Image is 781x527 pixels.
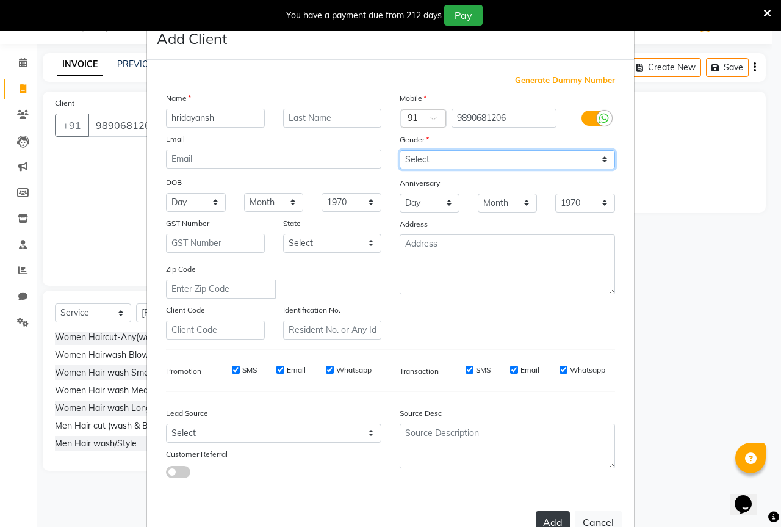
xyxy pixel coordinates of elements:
input: Client Code [166,321,265,340]
label: Whatsapp [570,365,605,376]
input: GST Number [166,234,265,253]
label: Email [520,365,539,376]
label: Whatsapp [336,365,372,376]
input: Email [166,150,381,169]
input: Enter Zip Code [166,280,276,299]
label: Zip Code [166,264,196,275]
label: Promotion [166,366,201,377]
label: Email [287,365,306,376]
label: Identification No. [283,305,340,316]
label: Customer Referral [166,449,228,460]
iframe: chat widget [730,478,769,515]
label: Client Code [166,305,205,316]
label: Name [166,93,191,104]
label: Email [166,134,185,145]
input: Resident No. or Any Id [283,321,382,340]
input: Mobile [452,109,557,128]
span: Generate Dummy Number [515,75,615,87]
label: GST Number [166,218,209,229]
input: First Name [166,109,265,128]
label: Transaction [400,366,439,377]
label: DOB [166,177,182,188]
label: Gender [400,134,429,145]
label: SMS [476,365,491,376]
label: SMS [242,365,257,376]
input: Last Name [283,109,382,128]
h4: Add Client [157,27,227,49]
div: You have a payment due from 212 days [286,9,442,22]
label: State [283,218,301,229]
label: Anniversary [400,178,440,189]
label: Lead Source [166,408,208,419]
label: Address [400,219,428,230]
label: Mobile [400,93,426,104]
button: Pay [444,5,483,26]
label: Source Desc [400,408,442,419]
